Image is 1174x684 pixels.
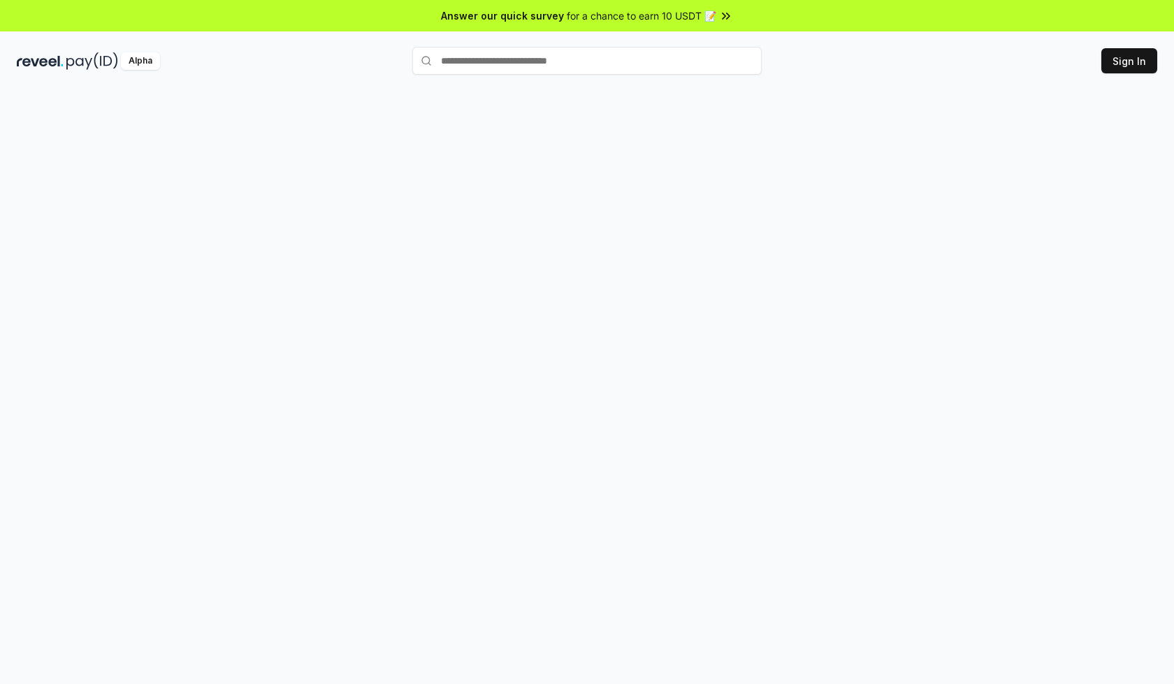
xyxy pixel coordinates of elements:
[66,52,118,70] img: pay_id
[17,52,64,70] img: reveel_dark
[121,52,160,70] div: Alpha
[567,8,716,23] span: for a chance to earn 10 USDT 📝
[441,8,564,23] span: Answer our quick survey
[1101,48,1157,73] button: Sign In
